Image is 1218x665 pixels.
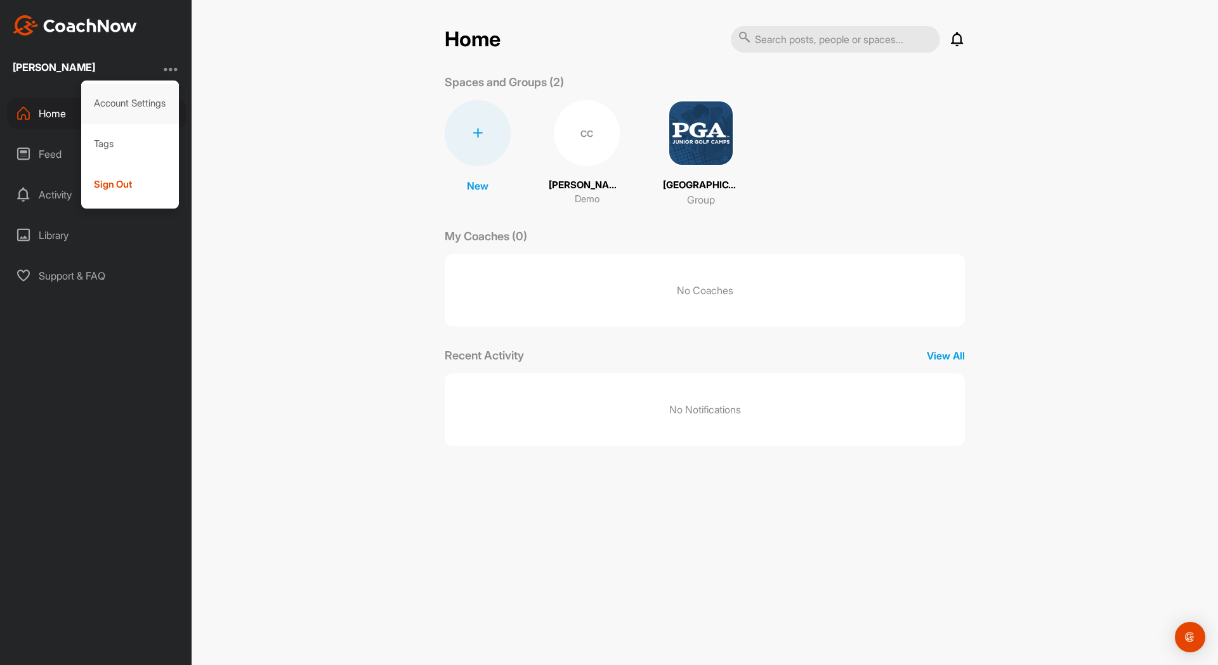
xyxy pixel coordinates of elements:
[731,26,940,53] input: Search posts, people or spaces...
[927,348,965,363] p: View All
[549,178,625,193] p: [PERSON_NAME]
[549,100,625,207] a: CC[PERSON_NAME]Demo
[1175,622,1205,652] div: Open Intercom Messenger
[81,124,180,165] div: Tags
[445,254,965,326] p: No Coaches
[445,347,524,364] p: Recent Activity
[575,192,599,207] p: Demo
[7,260,186,292] div: Support & FAQ
[687,192,715,207] p: Group
[467,178,488,193] p: New
[445,27,501,52] h2: Home
[663,100,739,207] a: [GEOGRAPHIC_DATA] [DATE]-[DATE]Group
[554,100,620,166] div: CC
[7,98,186,129] div: Home
[81,84,180,124] div: Account Settings
[445,228,527,245] p: My Coaches (0)
[7,219,186,251] div: Library
[7,138,186,170] div: Feed
[13,62,95,72] div: [PERSON_NAME]
[668,100,734,166] img: square_eb5bd099df1382ac830abbff7d5c0295.png
[669,402,741,417] p: No Notifications
[7,179,186,210] div: Activity
[663,178,739,193] p: [GEOGRAPHIC_DATA] [DATE]-[DATE]
[445,74,564,91] p: Spaces and Groups (2)
[81,165,180,205] div: Sign Out
[13,15,137,36] img: CoachNow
